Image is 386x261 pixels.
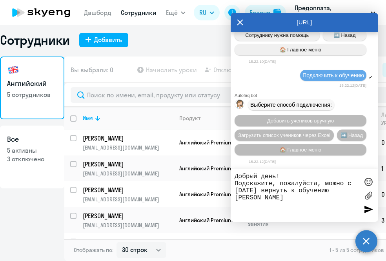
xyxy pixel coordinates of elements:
button: 🏠 Главное меню [235,44,366,55]
p: [PERSON_NAME] [83,160,171,168]
button: ➡️ Назад [337,130,366,141]
time: 15:22:10[DATE] [249,59,276,64]
h3: Все [7,134,57,144]
h3: Английский [7,78,57,89]
button: Балансbalance [245,5,286,20]
span: ➡️ Назад [340,132,363,138]
button: RU [194,5,220,20]
p: [PERSON_NAME] [83,212,171,220]
p: 3 отключено [7,155,57,163]
button: Сотруднику нужна помощь [235,29,320,41]
div: Имя [83,115,173,122]
img: bot avatar [235,100,245,111]
div: Добавить [94,35,122,44]
span: Вы выбрали: 0 [71,65,113,75]
a: [PERSON_NAME] [83,186,173,194]
button: ➡️ Назад [323,29,367,41]
p: [PERSON_NAME] [83,186,171,194]
a: [PERSON_NAME] [83,160,173,168]
span: 🏠 Главное меню [280,147,321,153]
span: Добавить учеников вручную [267,118,334,124]
div: Имя [83,115,93,122]
a: [PERSON_NAME] [83,237,173,246]
textarea: Добрый день! Подскажите, пожалуйста, можно с [DATE] вернуть к обучению [PERSON_NAME] [235,173,359,218]
button: Предоплата, [GEOGRAPHIC_DATA], ООО [291,3,379,22]
img: balance [273,9,281,16]
span: Английский Premium [179,217,233,224]
label: Лимит 10 файлов [362,190,374,201]
span: Сотруднику нужна помощь [245,32,309,38]
button: 🏠 Главное меню [235,144,366,155]
p: [EMAIL_ADDRESS][DOMAIN_NAME] [83,170,173,177]
button: Ещё [166,5,186,20]
button: Загрузить список учеников через Excel [235,130,334,141]
a: [PERSON_NAME] [83,212,173,220]
span: RU [199,8,206,17]
p: Предоплата, [GEOGRAPHIC_DATA], ООО [295,3,368,22]
span: Английский Premium [179,139,233,146]
span: Подключить к обучению [302,72,364,78]
span: ➡️ Назад [333,32,356,38]
div: Баланс [249,8,270,17]
span: 🏠 Главное меню [280,47,321,53]
div: Продукт [179,115,241,122]
time: 15:22:12[DATE] [339,83,366,88]
span: Английский Premium [179,191,233,198]
div: Продукт [179,115,200,122]
p: [EMAIL_ADDRESS][DOMAIN_NAME] [83,144,173,151]
td: B2 - Upper-Intermediate [302,233,375,259]
span: Выберите способ подключения: [250,102,332,108]
div: Autofaq bot [235,93,378,98]
a: Дашборд [84,9,111,16]
span: 1 - 5 из 5 сотрудников [330,246,384,254]
img: english [7,64,20,76]
span: Ещё [166,8,178,17]
button: Добавить [79,33,128,47]
span: Английский Premium [179,165,233,172]
time: 15:22:12[DATE] [249,159,276,164]
p: 5 активны [7,146,57,155]
span: Отображать по: [74,246,113,254]
a: [PERSON_NAME] [83,134,173,142]
button: Добавить учеников вручную [235,115,366,126]
p: 5 сотрудников [7,90,57,99]
span: Загрузить список учеников через Excel [238,132,330,138]
p: [EMAIL_ADDRESS][DOMAIN_NAME] [83,222,173,229]
p: [EMAIL_ADDRESS][DOMAIN_NAME] [83,196,173,203]
p: [PERSON_NAME] [83,237,171,246]
p: [PERSON_NAME] [83,134,171,142]
a: Сотрудники [121,9,157,16]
